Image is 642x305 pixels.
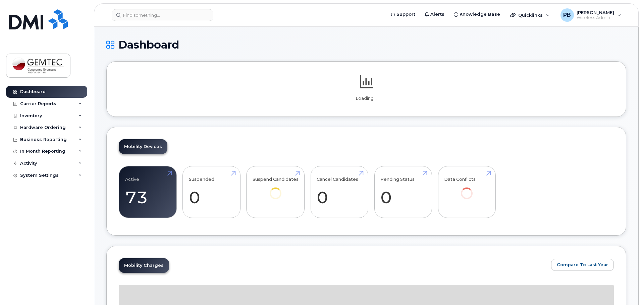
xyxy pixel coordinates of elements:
a: Data Conflicts [444,170,489,209]
a: Cancel Candidates 0 [317,170,362,214]
a: Mobility Devices [119,139,167,154]
button: Compare To Last Year [551,259,614,271]
a: Suspended 0 [189,170,234,214]
a: Pending Status 0 [380,170,426,214]
span: Compare To Last Year [557,261,608,268]
a: Suspend Candidates [253,170,299,209]
p: Loading... [119,95,614,101]
a: Active 73 [125,170,170,214]
a: Mobility Charges [119,258,169,273]
h1: Dashboard [106,39,626,51]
